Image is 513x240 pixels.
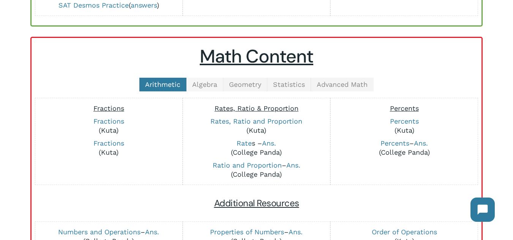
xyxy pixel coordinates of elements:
[317,80,368,88] span: Advanced Math
[237,139,252,147] a: Rate
[58,228,140,236] a: Numbers and Operations
[192,80,217,88] span: Algebra
[267,78,311,91] a: Statistics
[311,78,374,91] a: Advanced Math
[131,1,157,9] a: answers
[463,190,502,229] iframe: Chatbot
[186,78,223,91] a: Algebra
[210,228,284,236] a: Properties of Numbers
[93,104,124,112] span: Fractions
[200,44,313,68] u: Math Content
[223,78,267,91] a: Geometry
[187,161,326,179] p: – (College Panda)
[273,80,305,88] span: Statistics
[414,139,428,147] a: Ans.
[372,228,437,236] a: Order of Operations
[39,139,178,157] p: (Kuta)
[39,117,178,135] p: (Kuta)
[210,117,302,125] a: Rates, Ratio and Proportion
[145,80,180,88] span: Arithmetic
[286,161,300,169] a: Ans.
[335,139,474,157] p: – (College Panda)
[390,104,419,112] span: Percents
[213,161,282,169] a: Ratio and Proportion
[187,139,326,157] p: s – (College Panda)
[139,78,186,91] a: Arithmetic
[214,197,299,209] span: Additional Resources
[289,228,303,236] a: Ans.
[229,80,261,88] span: Geometry
[390,117,419,125] a: Percents
[145,228,159,236] a: Ans.
[380,139,409,147] a: Percents
[335,117,474,135] p: (Kuta)
[262,139,276,147] a: Ans.
[215,104,298,112] span: Rates, Ratio & Proportion
[93,139,124,147] a: Fractions
[39,1,178,10] p: ( )
[93,117,124,125] a: Fractions
[58,1,129,9] a: SAT Desmos Practice
[187,117,326,135] p: (Kuta)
